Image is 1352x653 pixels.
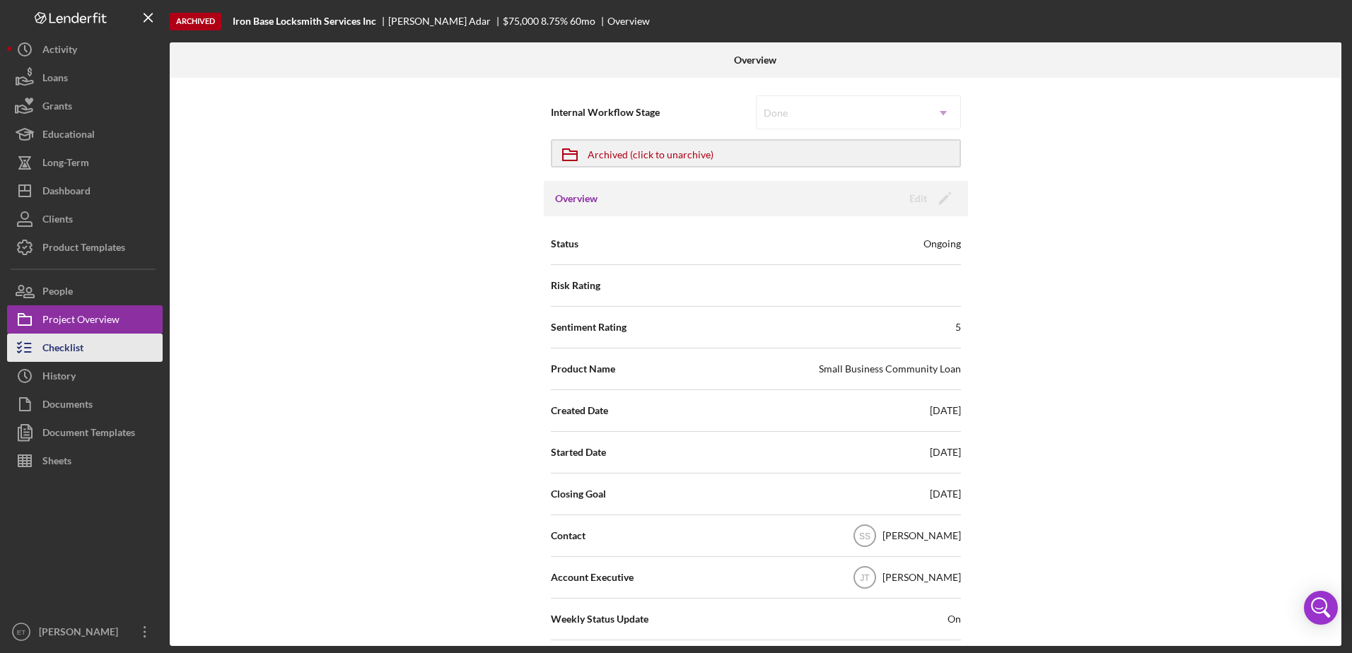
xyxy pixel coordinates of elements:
[734,54,776,66] b: Overview
[42,92,72,124] div: Grants
[948,612,961,626] span: On
[503,16,539,27] div: $75,000
[930,404,961,418] div: [DATE]
[42,390,93,422] div: Documents
[7,390,163,418] button: Documents
[42,334,83,365] div: Checklist
[7,233,163,261] button: Product Templates
[551,570,634,584] span: Account Executive
[930,487,961,501] div: [DATE]
[7,618,163,646] button: ET[PERSON_NAME]
[541,16,568,27] div: 8.75 %
[551,612,648,626] span: Weekly Status Update
[7,35,163,64] button: Activity
[7,277,163,305] button: People
[7,92,163,120] button: Grants
[923,237,961,251] div: Ongoing
[42,205,73,237] div: Clients
[35,618,127,649] div: [PERSON_NAME]
[7,362,163,390] button: History
[551,404,608,418] span: Created Date
[551,362,615,376] span: Product Name
[551,445,606,459] span: Started Date
[551,105,756,119] span: Internal Workflow Stage
[42,418,135,450] div: Document Templates
[551,278,600,293] span: Risk Rating
[901,188,957,209] button: Edit
[233,16,376,27] b: Iron Base Locksmith Services Inc
[882,570,961,584] div: [PERSON_NAME]
[7,205,163,233] button: Clients
[551,237,578,251] span: Status
[42,64,68,95] div: Loans
[7,64,163,92] button: Loans
[7,120,163,148] button: Educational
[7,334,163,362] button: Checklist
[551,320,627,334] span: Sentiment Rating
[909,188,927,209] div: Edit
[819,362,961,376] div: Small Business Community Loan
[607,16,650,27] div: Overview
[42,148,89,180] div: Long-Term
[860,573,870,583] text: JT
[42,362,76,394] div: History
[7,305,163,334] button: Project Overview
[551,139,961,167] button: Archived (click to unarchive)
[42,177,91,208] div: Dashboard
[551,529,585,543] span: Contact
[7,148,163,177] button: Long-Term
[1304,591,1338,625] div: Open Intercom Messenger
[858,531,870,541] text: SS
[42,447,71,478] div: Sheets
[570,16,595,27] div: 60 mo
[17,628,25,636] text: ET
[42,233,125,265] div: Product Templates
[7,447,163,475] button: Sheets
[555,192,598,206] h3: Overview
[955,320,961,334] div: 5
[42,277,73,309] div: People
[42,35,77,67] div: Activity
[882,529,961,543] div: [PERSON_NAME]
[42,305,120,337] div: Project Overview
[170,13,221,30] div: Archived
[930,445,961,459] div: [DATE]
[388,16,503,27] div: [PERSON_NAME] Adar
[588,141,713,166] div: Archived (click to unarchive)
[7,177,163,205] button: Dashboard
[42,120,95,152] div: Educational
[551,487,606,501] span: Closing Goal
[7,418,163,447] button: Document Templates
